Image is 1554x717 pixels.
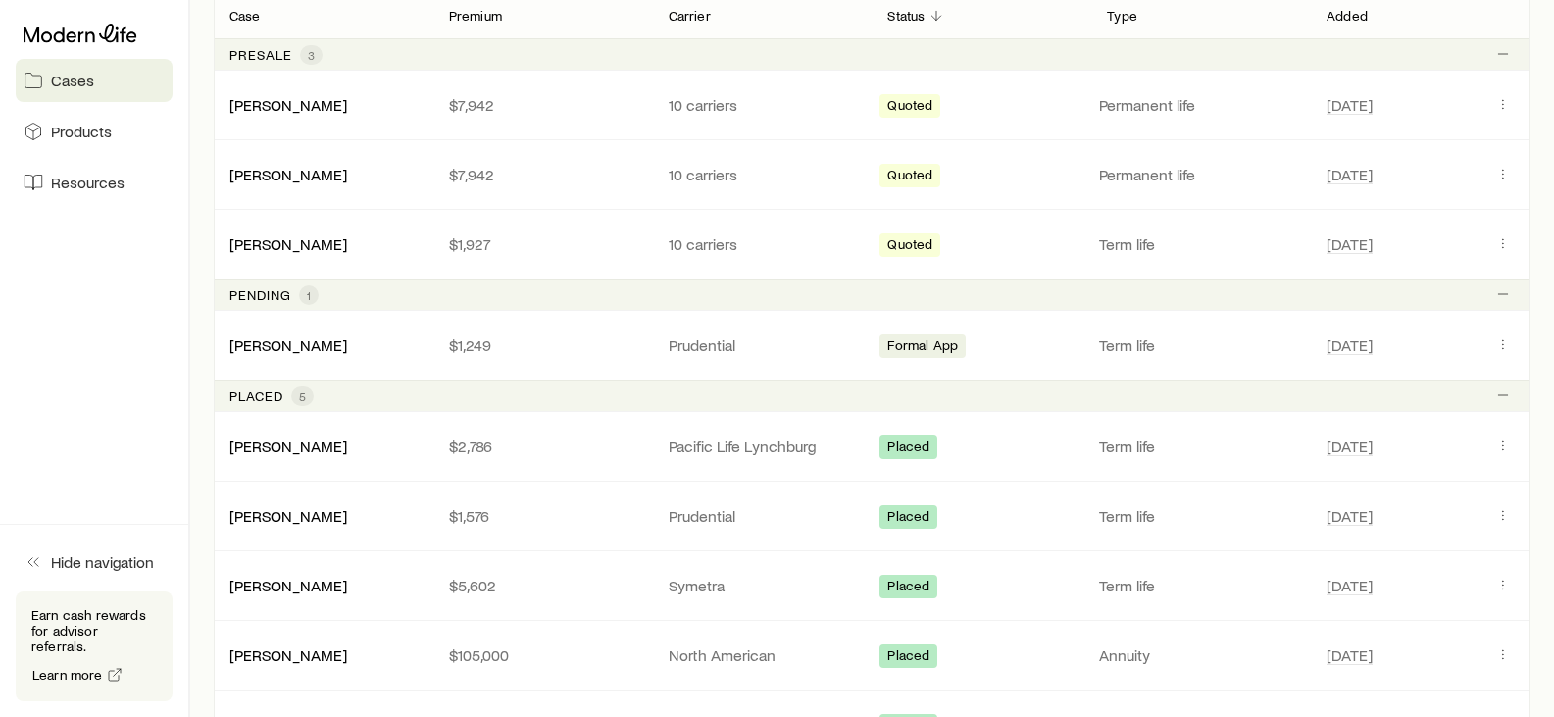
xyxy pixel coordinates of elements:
span: [DATE] [1327,576,1373,595]
span: [DATE] [1327,234,1373,254]
span: 5 [299,388,306,404]
p: Presale [229,47,292,63]
span: [DATE] [1327,645,1373,665]
span: Cases [51,71,94,90]
span: [DATE] [1327,506,1373,526]
a: [PERSON_NAME] [229,645,347,664]
span: [DATE] [1327,335,1373,355]
div: [PERSON_NAME] [229,165,347,185]
p: Prudential [669,335,857,355]
p: Permanent life [1099,95,1303,115]
p: Earn cash rewards for advisor referrals. [31,607,157,654]
p: $105,000 [449,645,637,665]
p: Term life [1099,234,1303,254]
p: 10 carriers [669,234,857,254]
p: $1,249 [449,335,637,355]
span: Products [51,122,112,141]
p: Symetra [669,576,857,595]
a: [PERSON_NAME] [229,506,347,525]
span: Quoted [887,97,932,118]
span: [DATE] [1327,436,1373,456]
span: Placed [887,508,929,529]
div: [PERSON_NAME] [229,576,347,596]
p: Carrier [669,8,711,24]
p: Status [887,8,925,24]
p: Prudential [669,506,857,526]
p: 10 carriers [669,165,857,184]
span: Placed [887,438,929,459]
p: Term life [1099,335,1303,355]
span: Hide navigation [51,552,154,572]
div: [PERSON_NAME] [229,645,347,666]
span: Quoted [887,167,932,187]
div: [PERSON_NAME] [229,95,347,116]
p: $1,927 [449,234,637,254]
a: [PERSON_NAME] [229,165,347,183]
span: Resources [51,173,125,192]
span: Learn more [32,668,103,682]
p: Term life [1099,506,1303,526]
p: Permanent life [1099,165,1303,184]
p: Annuity [1099,645,1303,665]
a: Cases [16,59,173,102]
button: Hide navigation [16,540,173,584]
p: 10 carriers [669,95,857,115]
p: Case [229,8,261,24]
p: Premium [449,8,502,24]
p: Placed [229,388,283,404]
p: Type [1107,8,1137,24]
p: Pending [229,287,291,303]
p: $1,576 [449,506,637,526]
a: [PERSON_NAME] [229,95,347,114]
p: North American [669,645,857,665]
p: $7,942 [449,165,637,184]
span: [DATE] [1327,95,1373,115]
p: $5,602 [449,576,637,595]
div: [PERSON_NAME] [229,335,347,356]
a: Resources [16,161,173,204]
a: [PERSON_NAME] [229,576,347,594]
span: Placed [887,647,929,668]
div: [PERSON_NAME] [229,506,347,527]
span: Quoted [887,236,932,257]
p: Pacific Life Lynchburg [669,436,857,456]
p: Term life [1099,436,1303,456]
a: [PERSON_NAME] [229,436,347,455]
a: [PERSON_NAME] [229,335,347,354]
a: Products [16,110,173,153]
div: Earn cash rewards for advisor referrals.Learn more [16,591,173,701]
span: Formal App [887,337,958,358]
p: $7,942 [449,95,637,115]
p: Added [1327,8,1368,24]
div: [PERSON_NAME] [229,436,347,457]
span: 3 [308,47,315,63]
p: Term life [1099,576,1303,595]
p: $2,786 [449,436,637,456]
a: [PERSON_NAME] [229,234,347,253]
span: [DATE] [1327,165,1373,184]
div: [PERSON_NAME] [229,234,347,255]
span: 1 [307,287,311,303]
span: Placed [887,578,929,598]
